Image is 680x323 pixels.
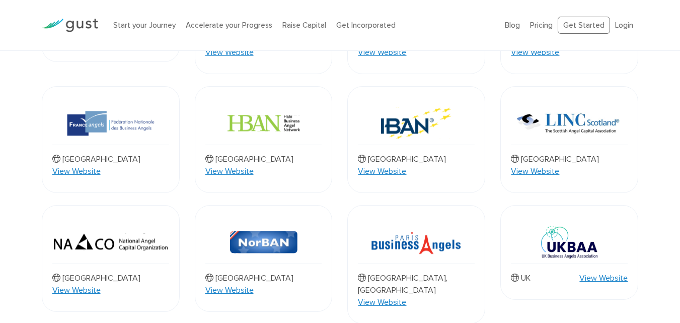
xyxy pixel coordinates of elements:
[205,153,293,165] p: [GEOGRAPHIC_DATA]
[228,102,300,145] img: Hban
[517,102,622,145] img: Linc Scotland
[205,272,293,284] p: [GEOGRAPHIC_DATA]
[282,21,326,30] a: Raise Capital
[511,46,559,58] a: View Website
[113,21,176,30] a: Start your Journey
[42,19,98,32] img: Gust Logo
[381,102,451,145] img: Iban
[511,153,599,165] p: [GEOGRAPHIC_DATA]
[358,46,406,58] a: View Website
[371,221,462,264] img: Paris Business Angels
[336,21,396,30] a: Get Incorporated
[358,165,406,177] a: View Website
[358,153,446,165] p: [GEOGRAPHIC_DATA]
[358,296,406,308] a: View Website
[511,165,559,177] a: View Website
[52,284,101,296] a: View Website
[205,46,254,58] a: View Website
[530,21,553,30] a: Pricing
[358,272,475,296] p: [GEOGRAPHIC_DATA], [GEOGRAPHIC_DATA]
[230,221,297,264] img: Norban
[205,165,254,177] a: View Website
[505,21,520,30] a: Blog
[558,17,610,34] a: Get Started
[205,284,254,296] a: View Website
[511,272,531,284] p: UK
[52,153,140,165] p: [GEOGRAPHIC_DATA]
[541,221,597,264] img: Ukbaa
[54,221,168,264] img: Naco
[66,102,155,145] img: Frances Angels
[52,272,140,284] p: [GEOGRAPHIC_DATA]
[52,165,101,177] a: View Website
[615,21,633,30] a: Login
[186,21,272,30] a: Accelerate your Progress
[579,272,628,284] a: View Website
